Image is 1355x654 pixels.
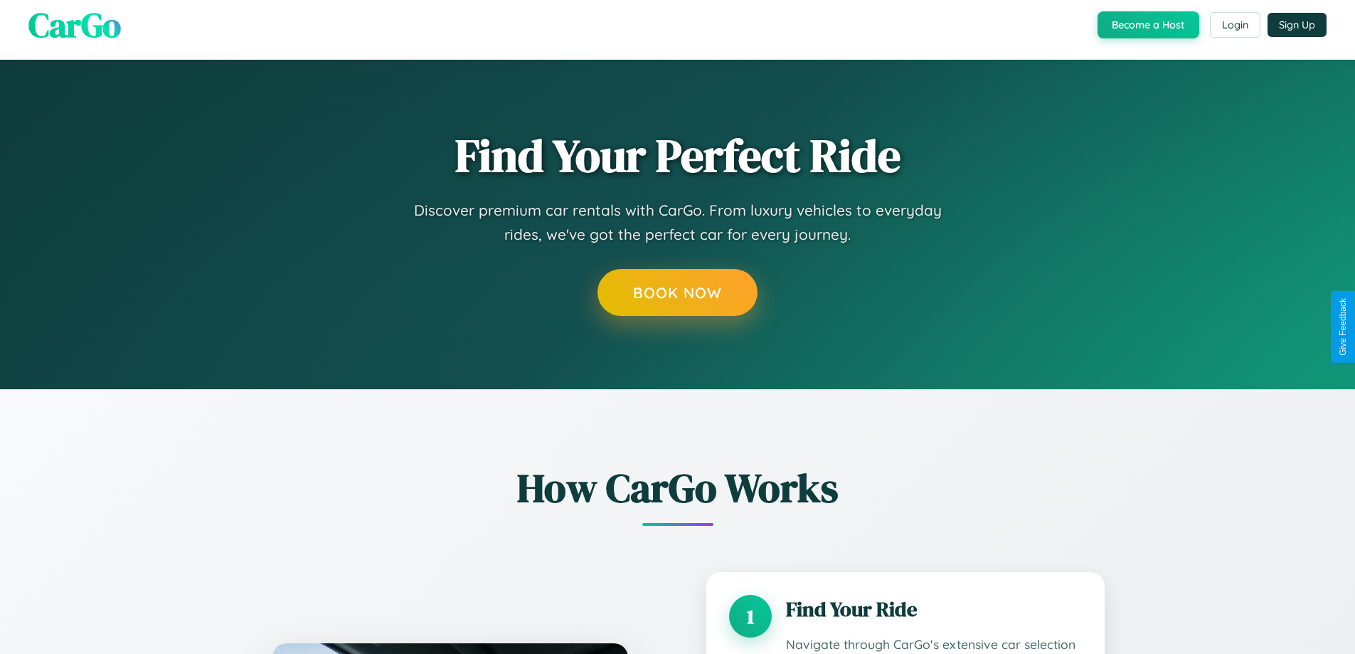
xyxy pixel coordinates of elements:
p: Discover premium car rentals with CarGo. From luxury vehicles to everyday rides, we've got the pe... [393,199,962,246]
h1: Find Your Perfect Ride [455,131,900,181]
h2: How CarGo Works [251,460,1105,515]
div: Give Feedback [1338,298,1348,356]
button: Book Now [597,269,758,316]
div: 1 [729,595,772,638]
button: Sign Up [1268,13,1327,37]
button: Login [1210,12,1260,38]
h3: Find Your Ride [786,595,1082,623]
button: Become a Host [1098,11,1199,38]
span: CarGo [28,1,121,48]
